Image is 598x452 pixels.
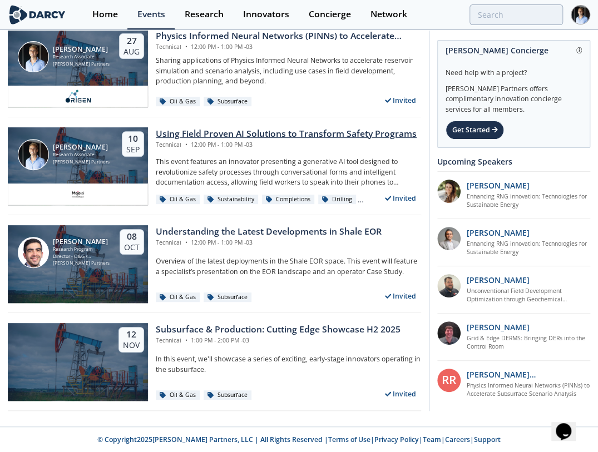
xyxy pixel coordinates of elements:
[204,390,251,400] div: Subsurface
[123,47,140,57] div: Aug
[156,390,200,400] div: Oil & Gas
[156,29,421,43] div: Physics Informed Neural Networks (PINNs) to Accelerate Subsurface Scenario Analysis
[53,246,110,260] div: Research Program Director - O&G / Sustainability
[156,195,200,205] div: Oil & Gas
[467,240,591,257] a: Enhancing RNG innovation: Technologies for Sustainable Energy
[467,334,591,352] a: Grid & Edge DERMS: Bringing DERs into the Control Room
[156,225,382,239] div: Understanding the Latest Developments in Shale EOR
[137,10,165,19] div: Events
[437,152,590,171] div: Upcoming Speakers
[8,127,421,205] a: Juan Mayol [PERSON_NAME] Research Associate [PERSON_NAME] Partners 10 Sep Using Field Proven AI S...
[18,139,49,170] img: Juan Mayol
[71,187,85,201] img: c99e3ca0-ae72-4bf9-a710-a645b1189d83
[380,191,422,205] div: Invited
[126,145,140,155] div: Sep
[53,151,110,158] div: Research Associate
[437,369,461,392] div: RR
[467,369,591,380] p: [PERSON_NAME] [PERSON_NAME]
[446,60,582,78] div: Need help with a project?
[309,10,351,19] div: Concierge
[185,10,224,19] div: Research
[437,227,461,250] img: 1fdb2308-3d70-46db-bc64-f6eabefcce4d
[53,260,110,267] div: [PERSON_NAME] Partners
[123,340,140,350] div: Nov
[437,180,461,203] img: 737ad19b-6c50-4cdf-92c7-29f5966a019e
[53,53,110,61] div: Research Associate
[374,435,419,444] a: Privacy Policy
[8,5,67,24] img: logo-wide.svg
[126,133,140,145] div: 10
[156,256,421,277] p: Overview of the latest deployments in the Shale EOR space. This event will feature a specialist’s...
[467,321,530,333] p: [PERSON_NAME]
[53,158,110,166] div: [PERSON_NAME] Partners
[53,238,110,246] div: [PERSON_NAME]
[551,408,587,441] iframe: chat widget
[156,141,417,150] div: Technical 12:00 PM - 1:00 PM -03
[62,90,95,103] img: origen.ai.png
[8,323,421,401] a: 12 Nov Subsurface & Production: Cutting Edge Showcase H2 2025 Technical • 1:00 PM - 2:00 PM -03 I...
[156,127,417,141] div: Using Field Proven AI Solutions to Transform Safety Programs
[183,336,189,344] span: •
[243,10,289,19] div: Innovators
[156,157,421,187] p: This event features an innovator presenting a generative AI tool designed to revolutionize safety...
[183,239,189,246] span: •
[474,435,501,444] a: Support
[380,289,422,303] div: Invited
[423,435,441,444] a: Team
[156,292,200,302] div: Oil & Gas
[123,36,140,47] div: 27
[156,43,421,52] div: Technical 12:00 PM - 1:00 PM -03
[445,435,470,444] a: Careers
[18,237,49,268] img: Sami Sultan
[156,97,200,107] div: Oil & Gas
[53,143,110,151] div: [PERSON_NAME]
[204,97,251,107] div: Subsurface
[156,336,401,345] div: Technical 1:00 PM - 2:00 PM -03
[467,287,591,305] a: Unconventional Field Development Optimization through Geochemical Fingerprinting Technology
[92,10,118,19] div: Home
[467,227,530,239] p: [PERSON_NAME]
[467,192,591,210] a: Enhancing RNG innovation: Technologies for Sustainable Energy
[437,321,461,345] img: accc9a8e-a9c1-4d58-ae37-132228efcf55
[467,274,530,286] p: [PERSON_NAME]
[446,41,582,60] div: [PERSON_NAME] Concierge
[53,46,110,53] div: [PERSON_NAME]
[156,239,382,247] div: Technical 12:00 PM - 1:00 PM -03
[437,274,461,297] img: 2k2ez1SvSiOh3gKHmcgF
[328,435,370,444] a: Terms of Use
[262,195,314,205] div: Completions
[8,29,421,107] a: Juan Mayol [PERSON_NAME] Research Associate [PERSON_NAME] Partners 27 Aug Physics Informed Neural...
[446,78,582,115] div: [PERSON_NAME] Partners offers complimentary innovation concierge services for all members.
[370,10,407,19] div: Network
[380,387,422,401] div: Invited
[156,323,401,336] div: Subsurface & Production: Cutting Edge Showcase H2 2025
[469,4,563,25] input: Advanced Search
[156,56,421,86] p: Sharing applications of Physics Informed Neural Networks to accelerate reservoir simulation and s...
[124,242,140,252] div: Oct
[183,141,189,148] span: •
[467,381,591,399] a: Physics Informed Neural Networks (PINNs) to Accelerate Subsurface Scenario Analysis
[576,47,582,53] img: information.svg
[446,121,504,140] div: Get Started
[8,225,421,303] a: Sami Sultan [PERSON_NAME] Research Program Director - O&G / Sustainability [PERSON_NAME] Partners...
[467,180,530,191] p: [PERSON_NAME]
[204,292,251,302] div: Subsurface
[571,5,590,24] img: Profile
[204,195,258,205] div: Sustainability
[18,41,49,72] img: Juan Mayol
[123,329,140,340] div: 12
[318,195,356,205] div: Drilling
[124,231,140,242] div: 08
[380,93,422,107] div: Invited
[53,61,110,68] div: [PERSON_NAME] Partners
[183,43,189,51] span: •
[156,354,421,375] p: In this event, we'll showcase a series of exciting, early-stage innovators operating in the subsu...
[30,435,569,445] p: © Copyright 2025 [PERSON_NAME] Partners, LLC | All Rights Reserved | | | | |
